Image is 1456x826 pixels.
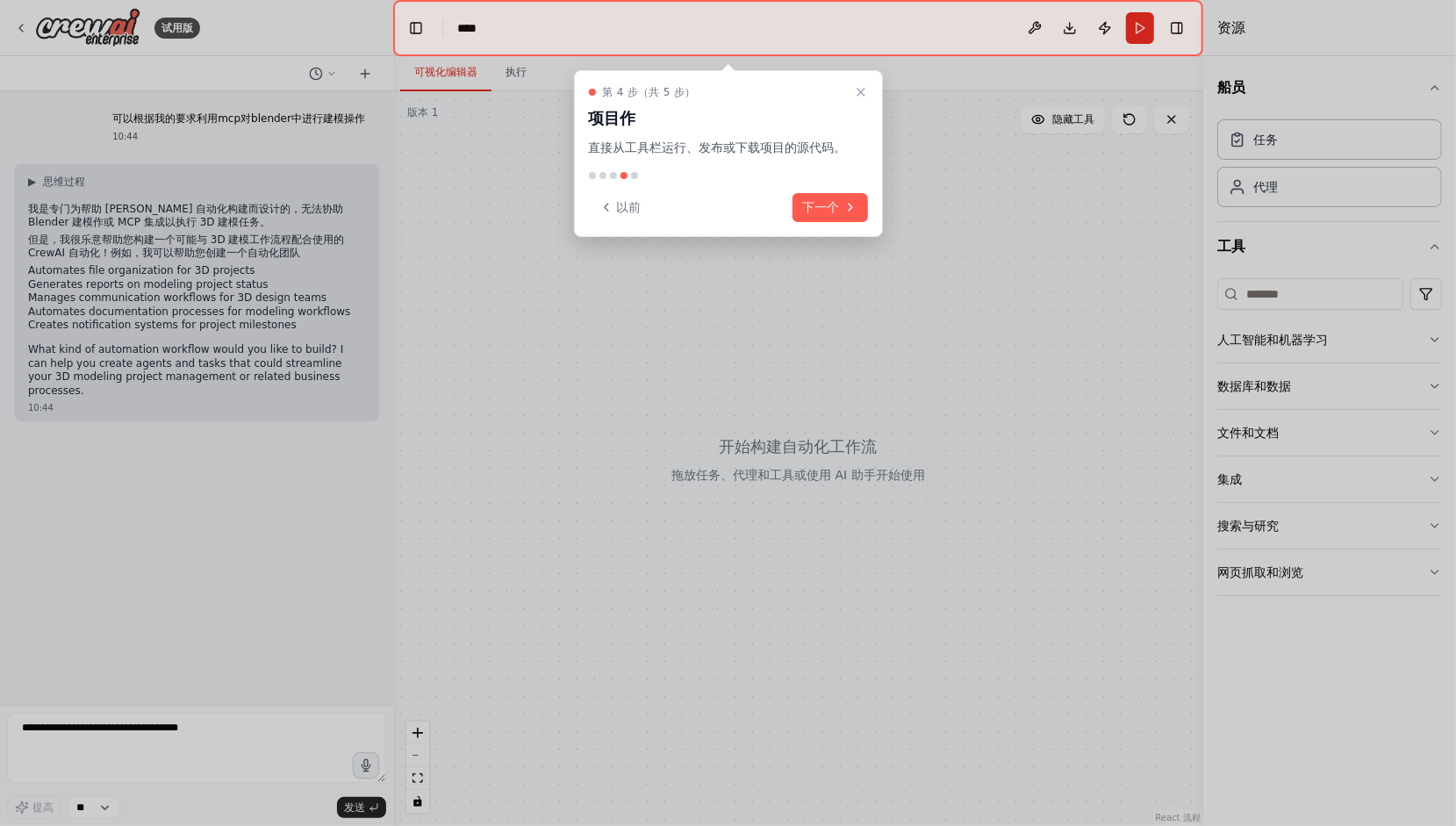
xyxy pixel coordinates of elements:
[793,193,868,222] button: 下一个
[589,138,847,158] p: 直接从工具栏运行、发布或下载项目的源代码。
[803,198,840,217] font: 下一个
[850,82,871,103] button: 关闭演练
[617,198,642,217] font: 以前
[589,193,652,222] button: 以前
[589,106,847,131] h3: 项目作
[404,16,428,40] button: 隐藏左侧边栏
[603,85,696,99] span: 第 4 步（共 5 步）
